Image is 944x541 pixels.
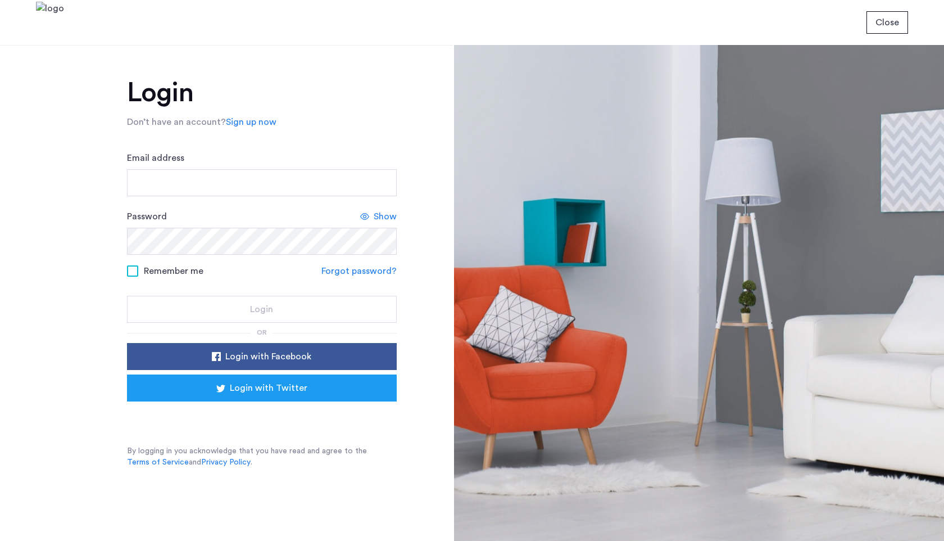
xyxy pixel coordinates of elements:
button: button [127,296,397,323]
span: Close [875,16,899,29]
span: or [257,329,267,336]
span: Show [374,210,397,223]
button: button [127,375,397,402]
img: logo [36,2,64,44]
span: Login with Facebook [225,350,311,363]
span: Remember me [144,264,203,278]
a: Privacy Policy [201,457,251,468]
span: Login with Twitter [230,381,307,395]
label: Password [127,210,167,223]
h1: Login [127,79,397,106]
p: By logging in you acknowledge that you have read and agree to the and . [127,445,397,468]
span: Login [250,303,273,316]
button: button [127,343,397,370]
button: button [866,11,908,34]
a: Sign up now [226,115,276,129]
span: Don’t have an account? [127,118,226,127]
a: Terms of Service [127,457,189,468]
a: Forgot password? [321,264,397,278]
label: Email address [127,151,184,165]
